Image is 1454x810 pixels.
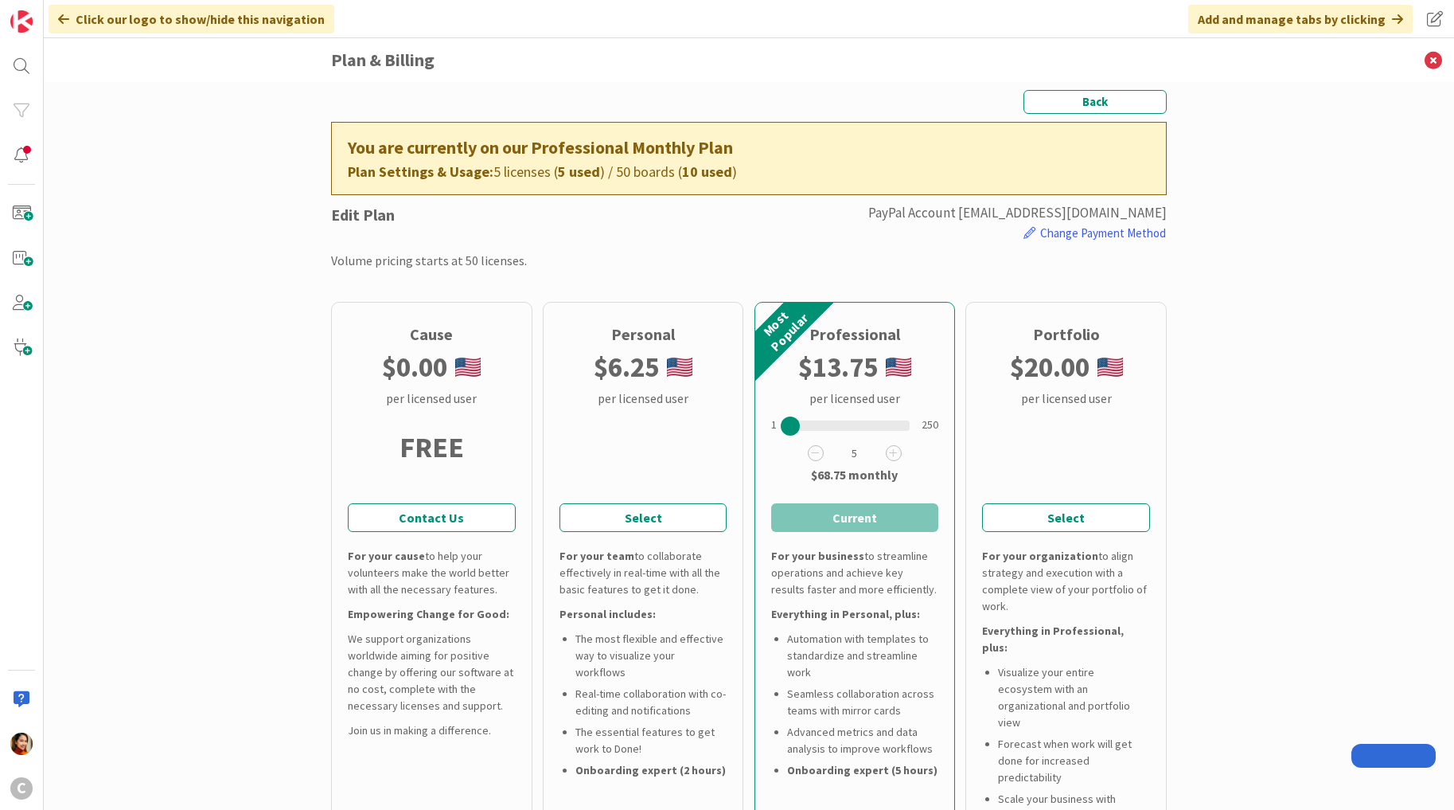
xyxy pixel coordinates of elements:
[598,389,688,408] div: per licensed user
[998,736,1150,786] li: Forecast when work will get done for increased predictability
[771,417,777,433] div: 1
[809,389,900,408] div: per licensed user
[998,664,1150,731] li: Visualize your entire ecosystem with an organizational and portfolio view
[750,303,808,361] div: Most Popular
[10,733,33,755] img: PM
[667,358,692,377] img: us.png
[400,408,464,487] div: FREE
[982,503,1150,532] button: Select
[331,38,1167,82] h3: Plan & Billing
[886,358,911,377] img: us.png
[682,162,732,181] b: 10 used
[559,549,634,563] b: For your team
[559,503,727,532] button: Select
[558,162,600,181] b: 5 used
[10,10,33,33] img: Visit kanbanzone.com
[1021,389,1112,408] div: per licensed user
[575,631,727,681] li: The most flexible and effective way to visualize your workflows
[1023,224,1167,244] button: Change Payment Method
[771,606,939,623] div: Everything in Personal, plus:
[787,686,939,719] li: Seamless collaboration across teams with mirror cards
[49,5,334,33] div: Click our logo to show/hide this navigation
[575,724,727,757] li: The essential features to get work to Done!
[787,631,939,681] li: Automation with templates to standardize and streamline work
[348,606,516,623] div: Empowering Change for Good:
[982,549,1098,563] b: For your organization
[1010,346,1090,389] b: $ 20.00
[798,346,878,389] b: $ 13.75
[559,548,727,598] div: to collaborate effectively in real-time with all the basic features to get it done.
[982,623,1150,656] div: Everything in Professional, plus:
[348,162,493,181] b: Plan Settings & Usage:
[382,346,447,389] b: $ 0.00
[982,548,1150,615] div: to align strategy and execution with a complete view of your portfolio of work.
[771,549,864,563] b: For your business
[922,417,938,433] div: 250
[348,135,1150,161] div: You are currently on our Professional Monthly Plan
[811,467,898,483] b: $68.75 monthly
[827,442,883,464] span: 5
[10,777,33,800] div: C
[348,503,516,532] a: Contact Us
[787,763,937,777] b: Onboarding expert (5 hours)
[787,724,939,757] li: Advanced metrics and data analysis to improve workflows
[575,763,726,777] b: Onboarding expert (2 hours)
[611,323,675,346] div: Personal
[348,631,516,714] div: We support organizations worldwide aiming for positive change by offering our software at no cost...
[594,346,659,389] b: $ 6.25
[1188,5,1413,33] div: Add and manage tabs by clicking
[348,549,425,563] b: For your cause
[771,503,939,532] button: Current
[809,323,900,346] div: Professional
[348,161,1150,182] div: 5 licenses ( ) / 50 boards ( )
[331,251,527,270] div: Volume pricing starts at 50 licenses.
[1033,323,1100,346] div: Portfolio
[348,548,516,598] div: to help your volunteers make the world better with all the necessary features.
[386,389,477,408] div: per licensed user
[348,722,516,739] div: Join us in making a difference.
[575,686,727,719] li: Real-time collaboration with co-editing and notifications
[1097,358,1123,377] img: us.png
[455,358,481,377] img: us.png
[868,203,1167,224] div: PayPal Account [EMAIL_ADDRESS][DOMAIN_NAME]
[410,323,453,346] div: Cause
[771,548,939,598] div: to streamline operations and achieve key results faster and more efficiently.
[559,606,727,623] div: Personal includes:
[331,203,1167,243] div: Edit Plan
[1023,90,1167,114] button: Back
